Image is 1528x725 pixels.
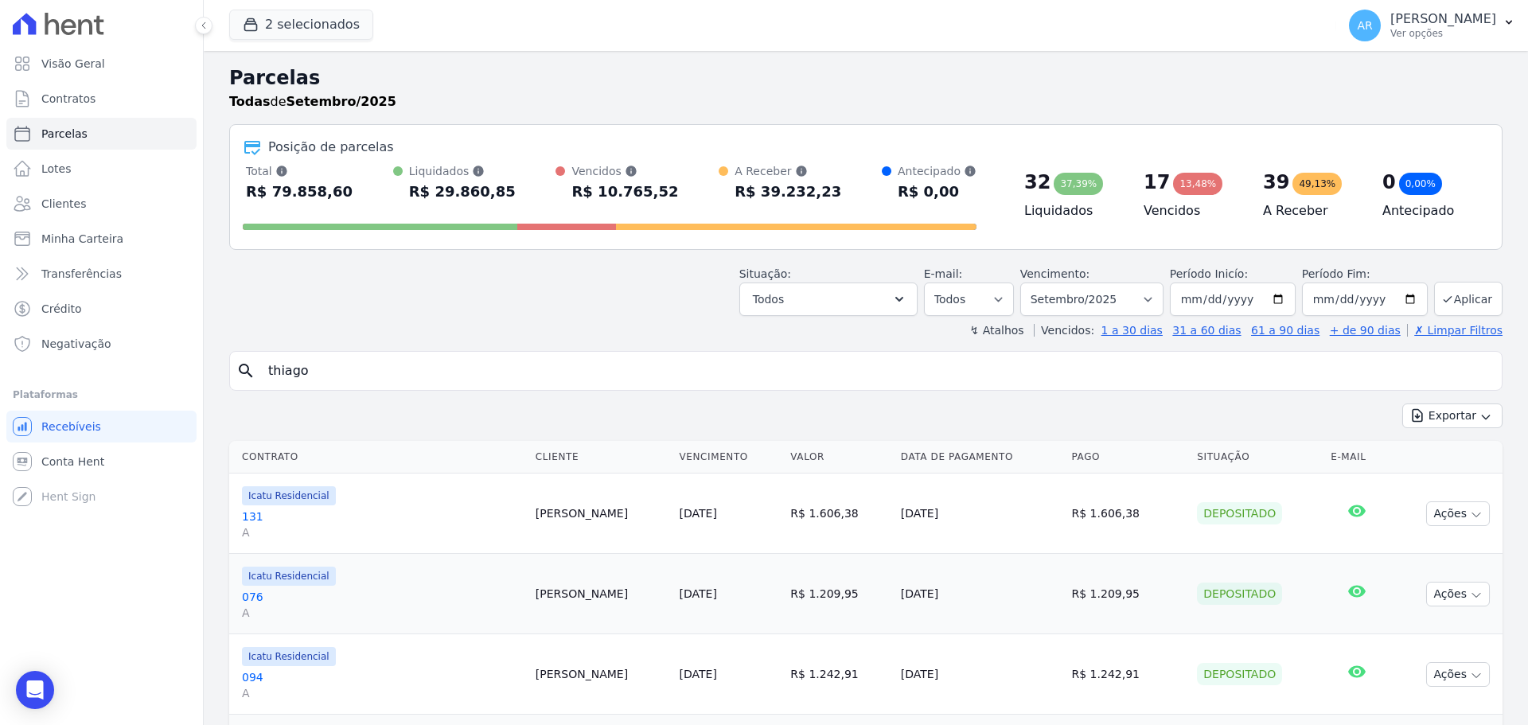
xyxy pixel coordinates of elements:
th: Vencimento [673,441,785,474]
td: [PERSON_NAME] [529,474,673,554]
label: E-mail: [924,267,963,280]
div: 13,48% [1173,173,1222,195]
div: Plataformas [13,385,190,404]
h4: Liquidados [1024,201,1118,220]
button: Ações [1426,582,1490,606]
td: [PERSON_NAME] [529,634,673,715]
h4: Antecipado [1382,201,1476,220]
a: 31 a 60 dias [1172,324,1241,337]
span: Todos [753,290,784,309]
h4: Vencidos [1144,201,1238,220]
span: Conta Hent [41,454,104,470]
input: Buscar por nome do lote ou do cliente [259,355,1495,387]
div: Vencidos [571,163,678,179]
div: Posição de parcelas [268,138,394,157]
label: Período Inicío: [1170,267,1248,280]
div: Depositado [1197,663,1282,685]
a: Recebíveis [6,411,197,442]
div: Liquidados [409,163,516,179]
div: 17 [1144,170,1170,195]
a: Clientes [6,188,197,220]
div: Depositado [1197,502,1282,524]
a: Negativação [6,328,197,360]
div: R$ 0,00 [898,179,976,205]
th: Data de Pagamento [895,441,1066,474]
div: R$ 79.858,60 [246,179,353,205]
label: Situação: [739,267,791,280]
p: de [229,92,396,111]
td: [DATE] [895,554,1066,634]
p: [PERSON_NAME] [1390,11,1496,27]
a: 1 a 30 dias [1101,324,1163,337]
a: [DATE] [680,507,717,520]
button: Ações [1426,501,1490,526]
span: Minha Carteira [41,231,123,247]
span: A [242,524,523,540]
a: Visão Geral [6,48,197,80]
div: 32 [1024,170,1050,195]
a: 094A [242,669,523,701]
a: Transferências [6,258,197,290]
div: Antecipado [898,163,976,179]
button: AR [PERSON_NAME] Ver opções [1336,3,1528,48]
i: search [236,361,255,380]
div: A Receber [735,163,841,179]
th: E-mail [1324,441,1390,474]
a: Conta Hent [6,446,197,477]
td: R$ 1.209,95 [784,554,895,634]
a: [DATE] [680,587,717,600]
th: Cliente [529,441,673,474]
th: Situação [1191,441,1324,474]
a: Lotes [6,153,197,185]
td: R$ 1.242,91 [784,634,895,715]
button: 2 selecionados [229,10,373,40]
span: Crédito [41,301,82,317]
span: Negativação [41,336,111,352]
label: Vencidos: [1034,324,1094,337]
strong: Todas [229,94,271,109]
button: Todos [739,283,918,316]
td: R$ 1.242,91 [1066,634,1191,715]
td: [DATE] [895,474,1066,554]
a: + de 90 dias [1330,324,1401,337]
div: Open Intercom Messenger [16,671,54,709]
a: Minha Carteira [6,223,197,255]
div: Depositado [1197,583,1282,605]
span: Contratos [41,91,95,107]
h4: A Receber [1263,201,1357,220]
div: R$ 29.860,85 [409,179,516,205]
span: A [242,605,523,621]
strong: Setembro/2025 [286,94,396,109]
a: ✗ Limpar Filtros [1407,324,1503,337]
label: Vencimento: [1020,267,1089,280]
a: Contratos [6,83,197,115]
span: AR [1357,20,1372,31]
a: [DATE] [680,668,717,680]
td: R$ 1.606,38 [784,474,895,554]
span: Icatu Residencial [242,647,336,666]
th: Valor [784,441,895,474]
span: Parcelas [41,126,88,142]
div: R$ 10.765,52 [571,179,678,205]
div: R$ 39.232,23 [735,179,841,205]
p: Ver opções [1390,27,1496,40]
a: Parcelas [6,118,197,150]
button: Exportar [1402,403,1503,428]
span: Icatu Residencial [242,567,336,586]
td: R$ 1.209,95 [1066,554,1191,634]
h2: Parcelas [229,64,1503,92]
span: Clientes [41,196,86,212]
div: 0,00% [1399,173,1442,195]
button: Aplicar [1434,282,1503,316]
div: Total [246,163,353,179]
div: 0 [1382,170,1396,195]
button: Ações [1426,662,1490,687]
td: [PERSON_NAME] [529,554,673,634]
label: ↯ Atalhos [969,324,1023,337]
a: 076A [242,589,523,621]
span: Lotes [41,161,72,177]
a: Crédito [6,293,197,325]
span: Visão Geral [41,56,105,72]
div: 49,13% [1292,173,1342,195]
span: Icatu Residencial [242,486,336,505]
